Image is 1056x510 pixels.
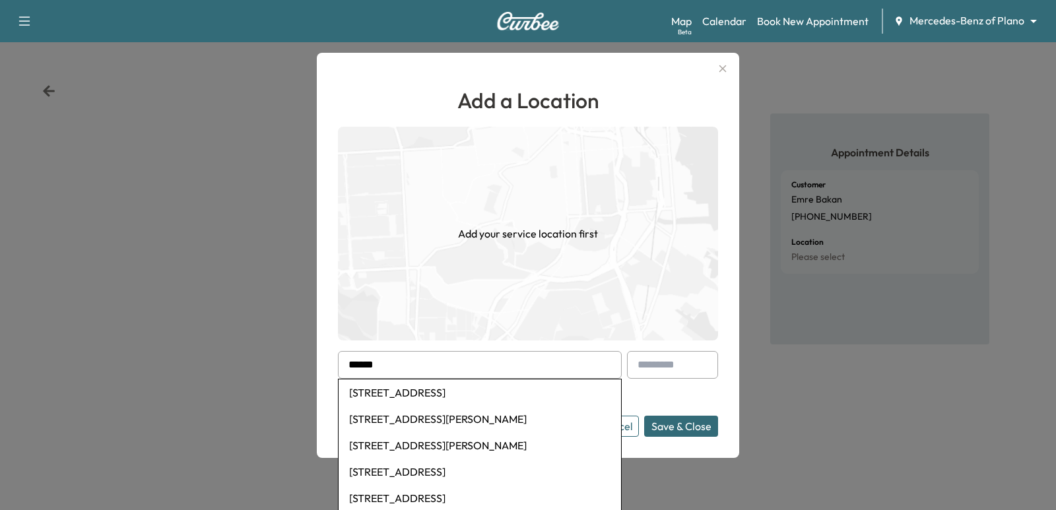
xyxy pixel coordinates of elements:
li: [STREET_ADDRESS] [339,459,621,485]
span: Mercedes-Benz of Plano [909,13,1024,28]
li: [STREET_ADDRESS] [339,379,621,406]
a: Book New Appointment [757,13,869,29]
img: empty-map-CL6vilOE.png [338,127,718,340]
div: Beta [678,27,692,37]
h1: Add your service location first [458,226,598,241]
button: Save & Close [644,416,718,437]
li: [STREET_ADDRESS][PERSON_NAME] [339,432,621,459]
img: Curbee Logo [496,12,560,30]
a: Calendar [702,13,746,29]
li: [STREET_ADDRESS][PERSON_NAME] [339,406,621,432]
a: MapBeta [671,13,692,29]
h1: Add a Location [338,84,718,116]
